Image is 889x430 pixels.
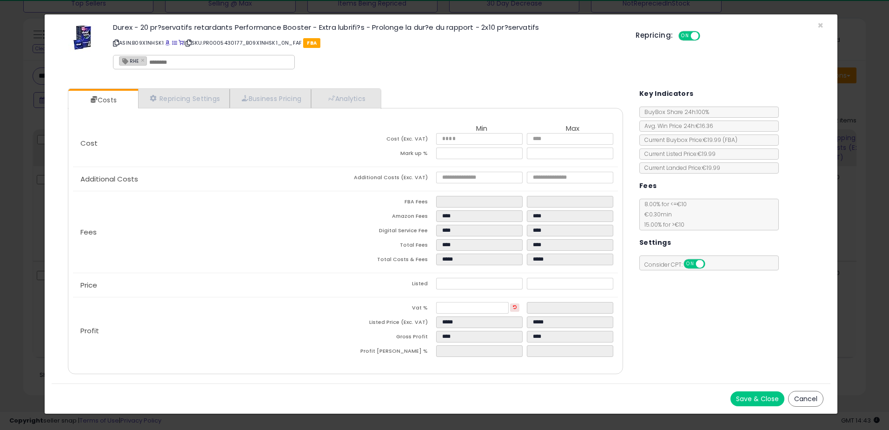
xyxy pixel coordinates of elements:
span: Current Buybox Price: [640,136,737,144]
span: OFF [703,260,718,268]
h5: Fees [639,180,657,192]
a: All offer listings [172,39,177,47]
span: Consider CPT: [640,261,717,269]
p: ASIN: B09X1NHSK1 | SKU: PR0005430177_B09X1NHSK1_0N_FAF [113,35,622,50]
td: Gross Profit [345,331,436,345]
td: Total Costs & Fees [345,254,436,268]
span: ON [684,260,696,268]
h5: Settings [639,237,671,249]
td: Total Fees [345,239,436,254]
td: Listed [345,278,436,292]
p: Price [73,282,345,289]
td: Amazon Fees [345,210,436,225]
a: BuyBox page [165,39,170,47]
td: Vat % [345,302,436,316]
th: Min [436,125,527,133]
td: Cost (Exc. VAT) [345,133,436,148]
span: FBA [303,38,320,48]
p: Profit [73,327,345,335]
p: Cost [73,140,345,147]
span: × [817,19,823,32]
span: €0.30 min [640,210,672,218]
h3: Durex - 20 pr?servatifs retardants Performance Booster - Extra lubrifi?s - Prolonge la dur?e du r... [113,24,622,31]
h5: Key Indicators [639,88,694,100]
button: Save & Close [730,391,784,406]
td: Mark up % [345,148,436,162]
span: 8.00 % for <= €10 [640,200,687,228]
img: 41DIOlecPjL._SL60_.jpg [68,24,96,52]
span: Current Listed Price: €19.99 [640,150,716,158]
a: Repricing Settings [138,89,230,108]
td: Listed Price (Exc. VAT) [345,316,436,331]
button: Cancel [788,391,823,407]
th: Max [527,125,617,133]
span: OFF [699,32,714,40]
p: Fees [73,228,345,236]
td: FBA Fees [345,196,436,210]
span: RHE [119,57,139,65]
a: Costs [68,91,137,109]
a: Your listing only [179,39,184,47]
span: ON [680,32,691,40]
span: ( FBA ) [723,136,737,144]
a: Analytics [311,89,380,108]
a: Business Pricing [230,89,311,108]
span: BuyBox Share 24h: 100% [640,108,709,116]
td: Digital Service Fee [345,225,436,239]
span: €19.99 [703,136,737,144]
span: Current Landed Price: €19.99 [640,164,720,172]
p: Additional Costs [73,175,345,183]
span: Avg. Win Price 24h: €16.36 [640,122,713,130]
td: Profit [PERSON_NAME] % [345,345,436,360]
a: × [141,56,146,64]
td: Additional Costs (Exc. VAT) [345,172,436,186]
span: 15.00 % for > €10 [640,221,684,228]
h5: Repricing: [636,32,673,39]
